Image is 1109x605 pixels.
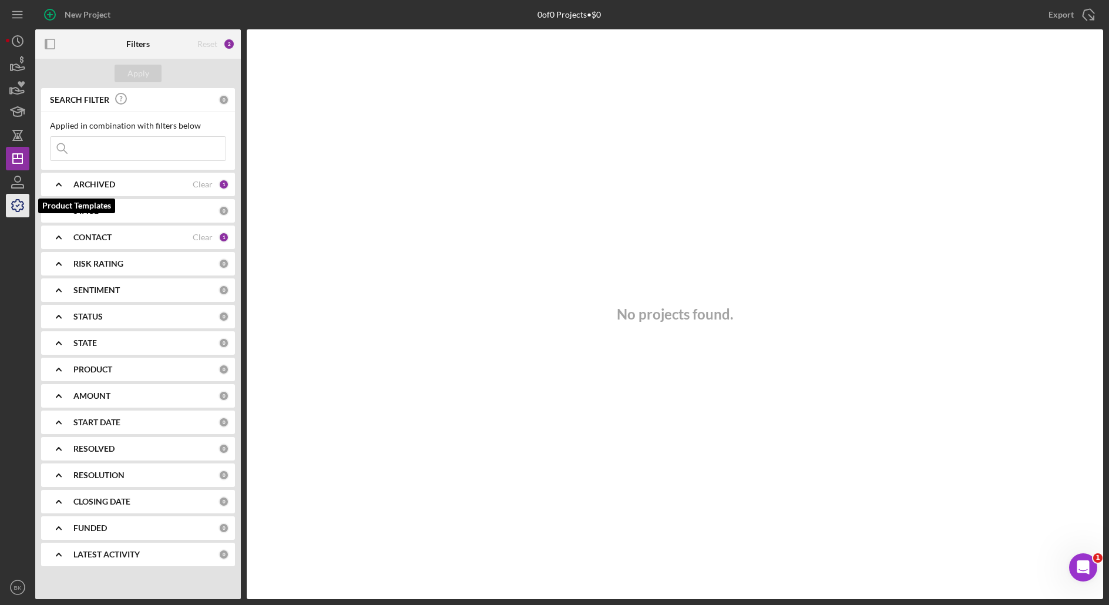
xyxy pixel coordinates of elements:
div: 0 [219,549,229,560]
div: 1 [219,232,229,243]
h3: No projects found. [617,306,733,322]
div: 0 [219,206,229,216]
div: 0 [219,391,229,401]
iframe: Intercom live chat [1069,553,1097,582]
div: 0 [219,523,229,533]
button: BK [6,576,29,599]
b: CONTACT [73,233,112,242]
span: 1 [1093,553,1103,563]
div: New Project [65,3,110,26]
div: Clear [193,233,213,242]
button: Export [1037,3,1103,26]
b: FUNDED [73,523,107,533]
b: RISK RATING [73,259,123,268]
b: LATEST ACTIVITY [73,550,140,559]
b: SENTIMENT [73,285,120,295]
b: Filters [126,39,150,49]
b: CLOSING DATE [73,497,130,506]
b: ARCHIVED [73,180,115,189]
b: SEARCH FILTER [50,95,109,105]
div: Reset [197,39,217,49]
b: STATE [73,338,97,348]
div: 0 [219,285,229,295]
div: 0 [219,443,229,454]
button: Apply [115,65,162,82]
text: BK [14,584,22,591]
div: Export [1048,3,1074,26]
div: 0 [219,258,229,269]
div: 0 [219,95,229,105]
div: 2 [223,38,235,50]
div: 0 of 0 Projects • $0 [537,10,601,19]
b: RESOLVED [73,444,115,453]
b: AMOUNT [73,391,110,401]
div: 1 [219,179,229,190]
div: Clear [193,180,213,189]
div: 0 [219,338,229,348]
div: 0 [219,364,229,375]
b: RESOLUTION [73,470,125,480]
div: Apply [127,65,149,82]
button: New Project [35,3,122,26]
div: 0 [219,496,229,507]
b: PRODUCT [73,365,112,374]
b: STAGE [73,206,99,216]
b: START DATE [73,418,120,427]
div: Applied in combination with filters below [50,121,226,130]
b: STATUS [73,312,103,321]
div: 0 [219,470,229,480]
div: 0 [219,417,229,428]
div: 0 [219,311,229,322]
